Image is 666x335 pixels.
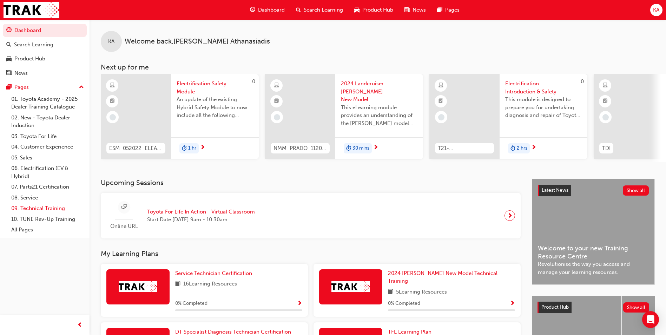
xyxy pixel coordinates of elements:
[505,80,582,96] span: Electrification Introduction & Safety
[3,67,87,80] a: News
[252,78,255,85] span: 0
[3,81,87,94] button: Pages
[6,56,12,62] span: car-icon
[352,144,369,152] span: 30 mins
[8,224,87,235] a: All Pages
[175,300,207,308] span: 0 % Completed
[542,187,568,193] span: Latest News
[175,270,252,276] span: Service Technician Certification
[101,179,521,187] h3: Upcoming Sessions
[8,214,87,225] a: 10. TUNE Rev-Up Training
[396,288,447,297] span: 5 Learning Resources
[438,144,491,152] span: T21-FOD_HVIS_PREREQ
[413,6,426,14] span: News
[341,104,417,127] span: This eLearning module provides an understanding of the [PERSON_NAME] model line-up and its Katash...
[373,145,378,151] span: next-icon
[505,96,582,119] span: This module is designed to prepare you for undertaking diagnosis and repair of Toyota & Lexus Ele...
[399,3,431,17] a: news-iconNews
[445,6,460,14] span: Pages
[258,6,285,14] span: Dashboard
[6,27,12,34] span: guage-icon
[110,114,116,120] span: learningRecordVerb_NONE-icon
[175,280,180,289] span: book-icon
[110,81,115,90] span: learningResourceType_ELEARNING-icon
[8,163,87,182] a: 06. Electrification (EV & Hybrid)
[101,250,521,258] h3: My Learning Plans
[106,198,515,233] a: Online URLToyota For Life In Action - Virtual ClassroomStart Date:[DATE] 9am - 10:30am
[531,145,536,151] span: next-icon
[8,182,87,192] a: 07. Parts21 Certification
[177,80,253,96] span: Electrification Safety Module
[429,74,587,159] a: 0T21-FOD_HVIS_PREREQElectrification Introduction & SafetyThis module is designed to prepare you f...
[14,83,29,91] div: Pages
[274,81,279,90] span: learningResourceType_ELEARNING-icon
[510,144,515,153] span: duration-icon
[147,216,255,224] span: Start Date: [DATE] 9am - 10:30am
[297,299,302,308] button: Show Progress
[274,114,280,120] span: learningRecordVerb_NONE-icon
[3,52,87,65] a: Product Hub
[109,144,163,152] span: ESM_052022_ELEARN
[438,81,443,90] span: learningResourceType_ELEARNING-icon
[8,142,87,152] a: 04. Customer Experience
[602,144,611,152] span: TDI
[90,63,666,71] h3: Next up for me
[8,152,87,163] a: 05. Sales
[8,192,87,203] a: 08. Service
[510,299,515,308] button: Show Progress
[538,260,649,276] span: Revolutionise the way you access and manage your learning resources.
[106,222,141,230] span: Online URL
[175,269,255,277] a: Service Technician Certification
[431,3,465,17] a: pages-iconPages
[77,321,83,330] span: prev-icon
[4,2,59,18] img: Trak
[8,131,87,142] a: 03. Toyota For Life
[438,97,443,106] span: booktick-icon
[642,311,659,328] div: Open Intercom Messenger
[388,270,497,284] span: 2024 [PERSON_NAME] New Model Technical Training
[8,94,87,112] a: 01. Toyota Academy - 2025 Dealer Training Catalogue
[581,78,584,85] span: 0
[653,6,659,14] span: KA
[110,97,115,106] span: booktick-icon
[507,211,513,221] span: next-icon
[182,144,187,153] span: duration-icon
[125,38,270,46] span: Welcome back , [PERSON_NAME] Athanasiadis
[200,145,205,151] span: next-icon
[250,6,255,14] span: guage-icon
[8,203,87,214] a: 09. Technical Training
[14,69,28,77] div: News
[331,281,370,292] img: Trak
[510,301,515,307] span: Show Progress
[274,97,279,106] span: booktick-icon
[108,38,114,46] span: KA
[3,38,87,51] a: Search Learning
[304,6,343,14] span: Search Learning
[175,329,291,335] span: DT Specialist Diagnosis Technician Certification
[603,81,608,90] span: learningResourceType_ELEARNING-icon
[517,144,527,152] span: 2 hrs
[388,288,393,297] span: book-icon
[541,304,569,310] span: Product Hub
[147,208,255,216] span: Toyota For Life In Action - Virtual Classroom
[8,112,87,131] a: 02. New - Toyota Dealer Induction
[177,96,253,119] span: An update of the existing Hybrid Safety Module to now include all the following electrification v...
[388,329,431,335] span: TFL Learning Plan
[532,179,655,285] a: Latest NewsShow allWelcome to your new Training Resource CentreRevolutionise the way you access a...
[3,24,87,37] a: Dashboard
[623,302,649,313] button: Show all
[354,6,360,14] span: car-icon
[101,74,259,159] a: 0ESM_052022_ELEARNElectrification Safety ModuleAn update of the existing Hybrid Safety Module to ...
[538,185,649,196] a: Latest NewsShow all
[14,41,53,49] div: Search Learning
[6,42,11,48] span: search-icon
[603,97,608,106] span: booktick-icon
[6,70,12,77] span: news-icon
[290,3,349,17] a: search-iconSearch Learning
[650,4,662,16] button: KA
[297,301,302,307] span: Show Progress
[14,55,45,63] div: Product Hub
[438,114,444,120] span: learningRecordVerb_NONE-icon
[404,6,410,14] span: news-icon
